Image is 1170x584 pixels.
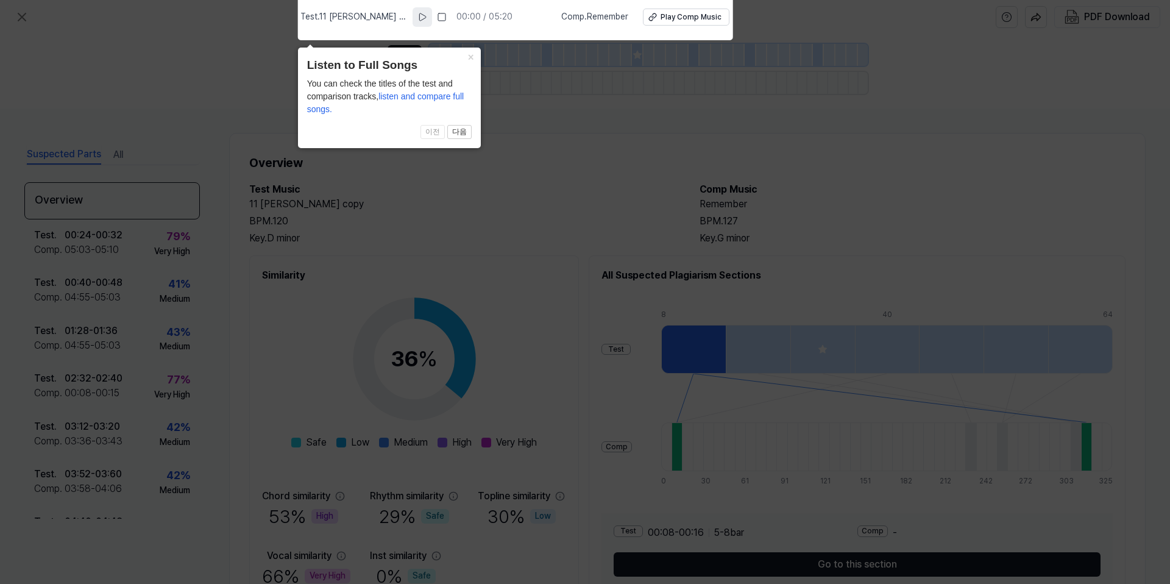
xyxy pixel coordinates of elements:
span: Test . 11 [PERSON_NAME] copy [300,11,408,23]
button: Play Comp Music [643,9,729,26]
header: Listen to Full Songs [307,57,472,74]
div: You can check the titles of the test and comparison tracks, [307,77,472,116]
div: Play Comp Music [661,12,721,23]
div: 00:00 / 05:20 [456,11,512,23]
button: Close [461,48,481,65]
button: 다음 [447,125,472,140]
span: Comp . Remember [561,11,628,23]
span: listen and compare full songs. [307,91,464,114]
